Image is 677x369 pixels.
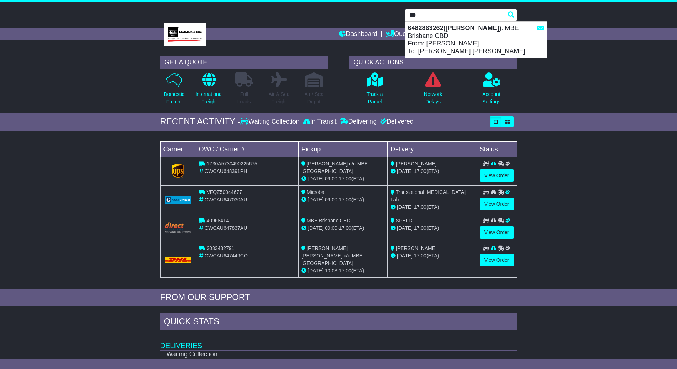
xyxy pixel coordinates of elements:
span: 17:00 [414,168,426,174]
span: 17:00 [339,268,351,273]
span: 17:00 [414,225,426,231]
span: 17:00 [414,253,426,259]
div: Quick Stats [160,313,517,332]
div: (ETA) [391,168,474,175]
td: Waiting Collection [160,350,437,358]
strong: 6482863262([PERSON_NAME]) [408,25,501,32]
span: [DATE] [397,225,413,231]
p: Full Loads [235,91,253,105]
div: : MBE Brisbane CBD From: [PERSON_NAME] To: [PERSON_NAME] [PERSON_NAME] [405,22,547,58]
td: Status [477,141,517,157]
img: GetCarrierServiceLogo [172,164,184,178]
div: Delivering [338,118,378,126]
span: OWCAU648391PH [204,168,247,174]
td: OWC / Carrier # [196,141,299,157]
a: DomesticFreight [163,72,184,109]
span: 40968414 [206,218,229,223]
div: QUICK ACTIONS [349,56,517,69]
img: DHL.png [165,257,192,262]
td: Pickup [299,141,388,157]
p: Network Delays [424,91,442,105]
span: MBE Brisbane CBD [307,218,350,223]
span: [PERSON_NAME] c/o MBE [GEOGRAPHIC_DATA] [301,161,368,174]
a: View Order [480,198,514,210]
img: GetCarrierServiceLogo [165,196,192,204]
span: [DATE] [308,268,323,273]
span: 1Z30A5730490225675 [206,161,257,167]
div: RECENT ACTIVITY - [160,116,241,127]
span: 17:00 [339,197,351,202]
p: Air / Sea Depot [305,91,324,105]
span: [DATE] [308,176,323,181]
p: Track a Parcel [366,91,383,105]
td: Delivery [387,141,477,157]
span: OWCAU647837AU [204,225,247,231]
span: 09:00 [325,225,337,231]
div: (ETA) [391,252,474,260]
span: 09:00 [325,197,337,202]
p: International Freight [195,91,223,105]
span: VFQZ50044677 [206,189,242,195]
a: Track aParcel [366,72,383,109]
div: - (ETA) [301,224,385,232]
img: MBE Brisbane CBD [164,23,206,46]
span: 10:03 [325,268,337,273]
td: Deliveries [160,332,517,350]
span: OWCAU647449CO [204,253,247,259]
span: [DATE] [397,253,413,259]
span: 17:00 [339,225,351,231]
div: - (ETA) [301,175,385,183]
p: Domestic Freight [163,91,184,105]
div: In Transit [301,118,338,126]
span: 17:00 [339,176,351,181]
td: In Transit [160,358,437,366]
a: Dashboard [339,28,377,40]
span: Translational [MEDICAL_DATA] Lab [391,189,466,202]
div: Delivered [378,118,414,126]
span: 3033432791 [206,245,234,251]
div: (ETA) [391,204,474,211]
span: [DATE] [308,197,323,202]
p: Account Settings [482,91,500,105]
a: View Order [480,226,514,239]
a: View Order [480,254,514,266]
span: [PERSON_NAME] [396,161,437,167]
div: FROM OUR SUPPORT [160,292,517,303]
p: Air & Sea Freight [269,91,290,105]
span: [PERSON_NAME] [396,245,437,251]
span: [DATE] [397,168,413,174]
a: Quote/Book [386,28,428,40]
span: OWCAU647030AU [204,197,247,202]
span: SPELD [396,218,412,223]
span: 17:00 [414,204,426,210]
div: - (ETA) [301,196,385,204]
span: [PERSON_NAME] [PERSON_NAME] c/o MBE [GEOGRAPHIC_DATA] [301,245,362,266]
a: AccountSettings [482,72,501,109]
div: Waiting Collection [240,118,301,126]
a: 2 [513,358,517,365]
span: 09:00 [325,176,337,181]
a: View Order [480,169,514,182]
div: - (ETA) [301,267,385,275]
td: Carrier [160,141,196,157]
span: [DATE] [308,225,323,231]
div: (ETA) [391,224,474,232]
span: Microba [307,189,324,195]
img: Direct.png [165,222,192,233]
span: [DATE] [397,204,413,210]
a: InternationalFreight [195,72,223,109]
div: GET A QUOTE [160,56,328,69]
a: NetworkDelays [424,72,442,109]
